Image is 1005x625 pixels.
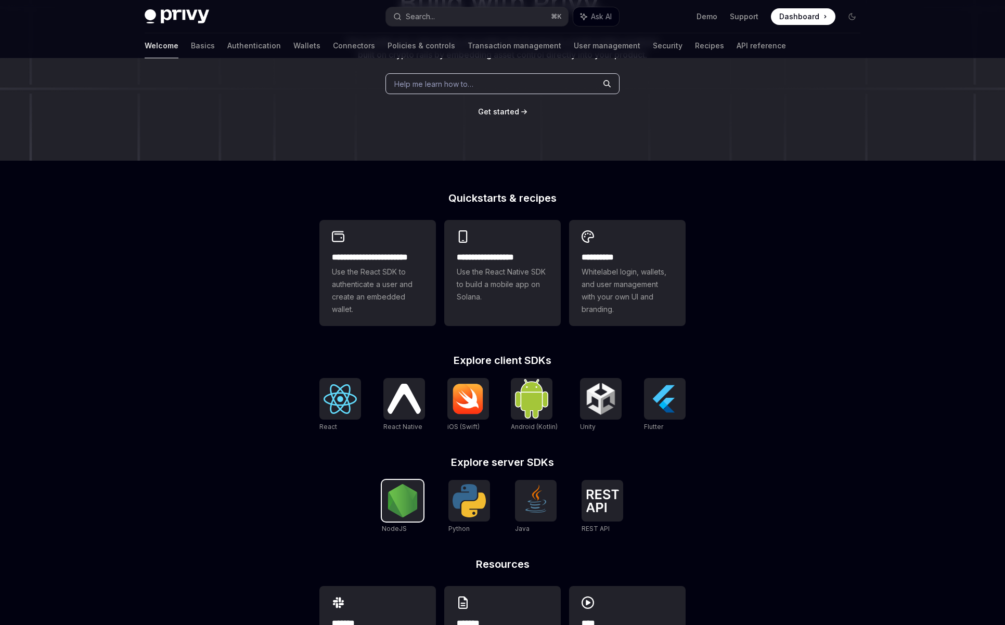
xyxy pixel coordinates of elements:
a: Basics [191,33,215,58]
a: FlutterFlutter [644,378,686,432]
a: Dashboard [771,8,835,25]
a: Authentication [227,33,281,58]
a: JavaJava [515,480,557,534]
h2: Explore server SDKs [319,457,686,467]
span: REST API [582,525,610,532]
img: Java [519,484,552,517]
span: Unity [580,423,596,431]
span: Get started [478,107,519,116]
a: ReactReact [319,378,361,432]
div: Search... [406,10,435,23]
img: Android (Kotlin) [515,379,548,418]
span: Help me learn how to… [394,79,473,89]
a: PythonPython [448,480,490,534]
span: ⌘ K [551,12,562,21]
img: React Native [388,384,421,413]
img: NodeJS [386,484,419,517]
img: Python [453,484,486,517]
span: React [319,423,337,431]
a: Demo [697,11,717,22]
img: iOS (Swift) [452,383,485,414]
a: Wallets [293,33,320,58]
a: Welcome [145,33,178,58]
a: API reference [737,33,786,58]
h2: Explore client SDKs [319,355,686,366]
button: Toggle dark mode [844,8,860,25]
a: Recipes [695,33,724,58]
img: REST API [586,489,619,512]
span: Ask AI [591,11,612,22]
a: Connectors [333,33,375,58]
span: iOS (Swift) [447,423,480,431]
span: Use the React SDK to authenticate a user and create an embedded wallet. [332,266,423,316]
a: UnityUnity [580,378,622,432]
span: Android (Kotlin) [511,423,558,431]
a: REST APIREST API [582,480,623,534]
a: Transaction management [468,33,561,58]
a: iOS (Swift)iOS (Swift) [447,378,489,432]
a: Android (Kotlin)Android (Kotlin) [511,378,558,432]
a: **** **** **** ***Use the React Native SDK to build a mobile app on Solana. [444,220,561,326]
span: Dashboard [779,11,819,22]
img: Unity [584,382,617,415]
img: React [324,384,357,414]
a: Support [730,11,758,22]
span: React Native [383,423,422,431]
a: Policies & controls [388,33,455,58]
a: Get started [478,107,519,117]
a: NodeJSNodeJS [382,480,423,534]
img: dark logo [145,9,209,24]
a: React NativeReact Native [383,378,425,432]
h2: Quickstarts & recipes [319,193,686,203]
span: Whitelabel login, wallets, and user management with your own UI and branding. [582,266,673,316]
button: Search...⌘K [386,7,568,26]
a: **** *****Whitelabel login, wallets, and user management with your own UI and branding. [569,220,686,326]
span: NodeJS [382,525,407,532]
span: Flutter [644,423,663,431]
h2: Resources [319,559,686,569]
span: Python [448,525,470,532]
button: Ask AI [573,7,619,26]
a: Security [653,33,682,58]
span: Use the React Native SDK to build a mobile app on Solana. [457,266,548,303]
span: Java [515,525,530,532]
img: Flutter [648,382,681,415]
a: User management [574,33,640,58]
